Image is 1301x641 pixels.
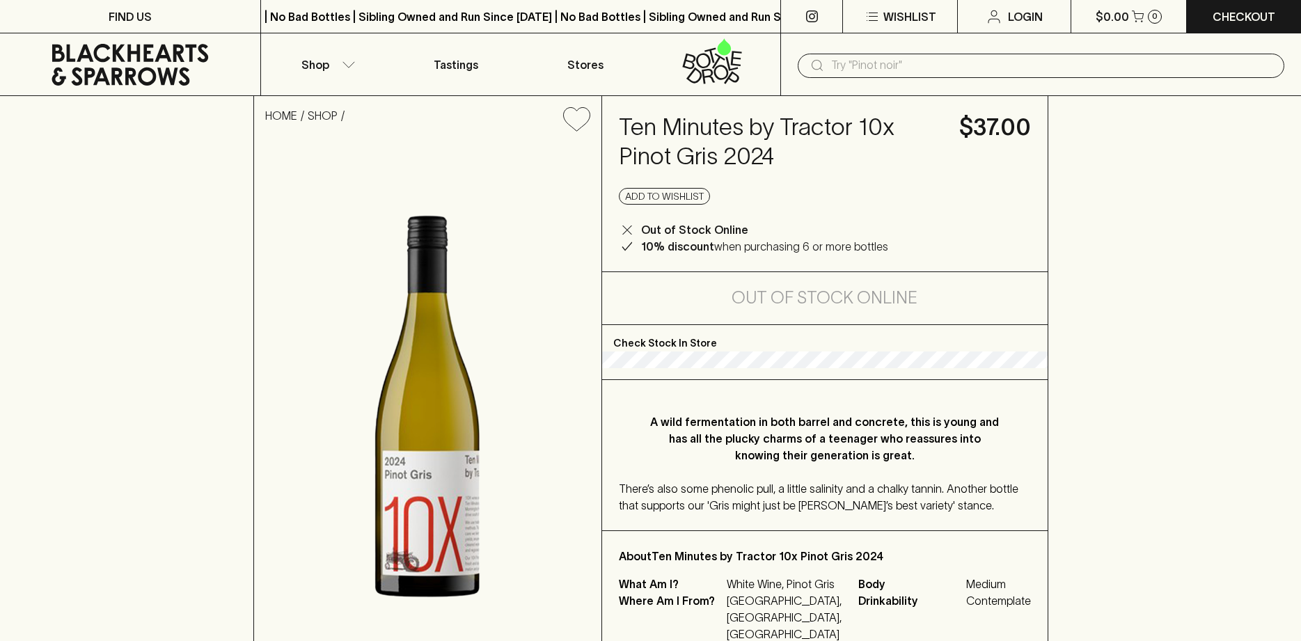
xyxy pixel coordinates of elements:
span: Medium [966,576,1031,592]
span: Contemplate [966,592,1031,609]
a: Tastings [391,33,521,95]
p: About Ten Minutes by Tractor 10x Pinot Gris 2024 [619,548,1031,564]
button: Shop [261,33,391,95]
p: Login [1008,8,1043,25]
p: Check Stock In Store [602,325,1048,351]
p: when purchasing 6 or more bottles [641,238,888,255]
p: Out of Stock Online [641,221,748,238]
h4: $37.00 [959,113,1031,142]
b: 10% discount [641,240,714,253]
h5: Out of Stock Online [732,287,917,309]
p: Stores [567,56,604,73]
span: Body [858,576,963,592]
p: FIND US [109,8,152,25]
p: Tastings [434,56,478,73]
span: Drinkability [858,592,963,609]
p: Checkout [1213,8,1275,25]
p: 0 [1152,13,1158,20]
p: A wild fermentation in both barrel and concrete, this is young and has all the plucky charms of a... [647,413,1003,464]
p: Shop [301,56,329,73]
a: Stores [521,33,651,95]
button: Add to wishlist [558,102,596,137]
input: Try "Pinot noir" [831,54,1273,77]
p: White Wine, Pinot Gris [727,576,842,592]
p: Wishlist [883,8,936,25]
button: Add to wishlist [619,188,710,205]
span: There’s also some phenolic pull, a little salinity and a chalky tannin. Another bottle that suppo... [619,482,1018,512]
p: What Am I? [619,576,723,592]
p: $0.00 [1096,8,1129,25]
a: SHOP [308,109,338,122]
a: HOME [265,109,297,122]
h4: Ten Minutes by Tractor 10x Pinot Gris 2024 [619,113,943,171]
